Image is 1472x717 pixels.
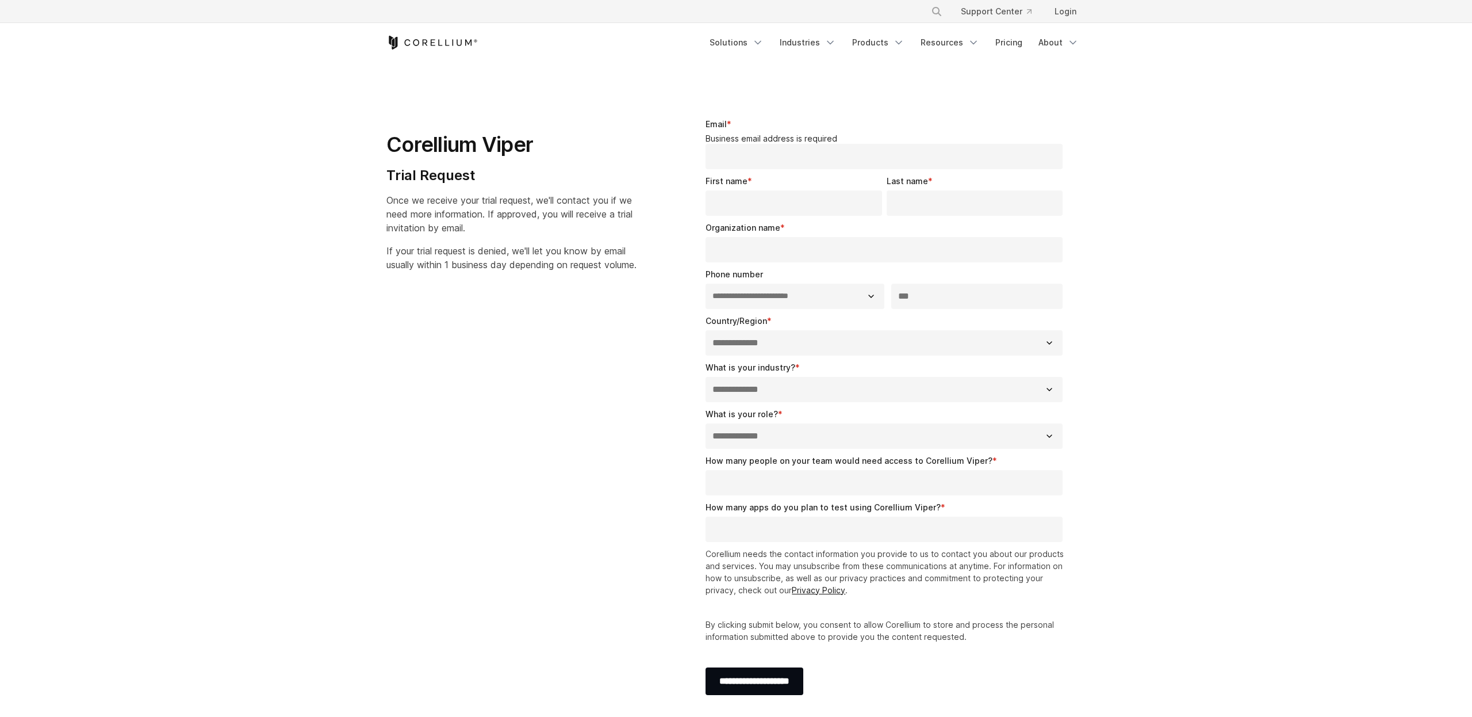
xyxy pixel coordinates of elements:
[926,1,947,22] button: Search
[952,1,1041,22] a: Support Center
[773,32,843,53] a: Industries
[706,456,992,466] span: How many people on your team would need access to Corellium Viper?
[703,32,1086,53] div: Navigation Menu
[706,269,763,279] span: Phone number
[988,32,1029,53] a: Pricing
[706,316,767,326] span: Country/Region
[706,223,780,232] span: Organization name
[706,548,1067,596] p: Corellium needs the contact information you provide to us to contact you about our products and s...
[845,32,911,53] a: Products
[706,619,1067,643] p: By clicking submit below, you consent to allow Corellium to store and process the personal inform...
[706,409,778,419] span: What is your role?
[792,585,845,595] a: Privacy Policy
[386,36,478,49] a: Corellium Home
[914,32,986,53] a: Resources
[703,32,770,53] a: Solutions
[386,167,637,184] h4: Trial Request
[706,502,941,512] span: How many apps do you plan to test using Corellium Viper?
[917,1,1086,22] div: Navigation Menu
[706,134,1067,144] legend: Business email address is required
[1032,32,1086,53] a: About
[386,194,632,234] span: Once we receive your trial request, we'll contact you if we need more information. If approved, y...
[706,363,795,372] span: What is your industry?
[887,176,928,186] span: Last name
[706,119,727,129] span: Email
[706,176,747,186] span: First name
[386,245,637,270] span: If your trial request is denied, we'll let you know by email usually within 1 business day depend...
[386,132,637,158] h1: Corellium Viper
[1045,1,1086,22] a: Login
